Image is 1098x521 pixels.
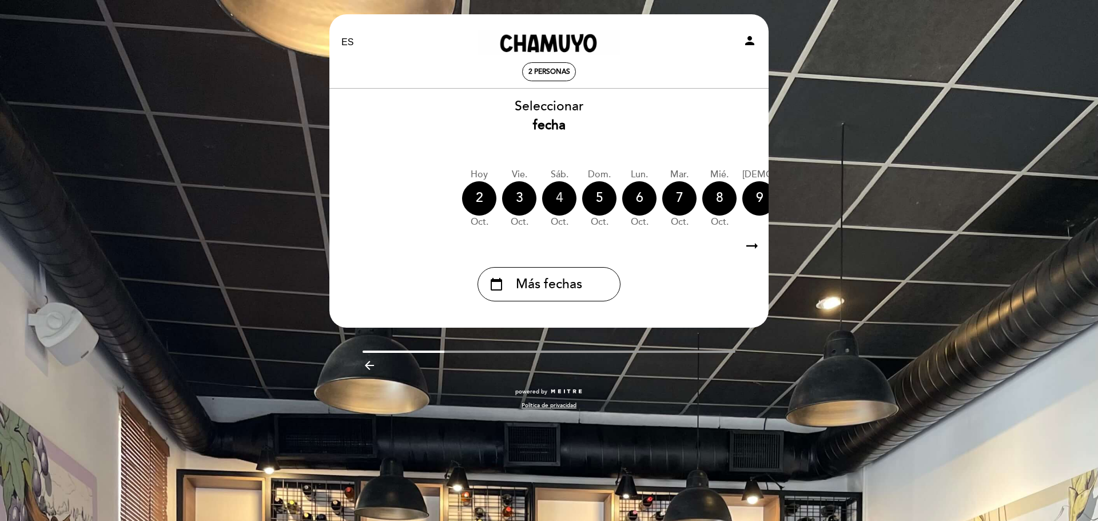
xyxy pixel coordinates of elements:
[363,359,376,372] i: arrow_backward
[622,168,657,181] div: lun.
[662,216,697,229] div: oct.
[550,389,583,395] img: MEITRE
[515,388,583,396] a: powered by
[662,168,697,181] div: mar.
[702,168,737,181] div: mié.
[742,181,777,216] div: 9
[462,181,496,216] div: 2
[515,388,547,396] span: powered by
[622,181,657,216] div: 6
[742,216,845,229] div: oct.
[478,27,620,58] a: Chamuyo Comedor
[516,275,582,294] span: Más fechas
[743,234,761,258] i: arrow_right_alt
[743,34,757,47] i: person
[490,275,503,294] i: calendar_today
[522,401,576,409] a: Política de privacidad
[462,168,496,181] div: Hoy
[542,181,576,216] div: 4
[582,216,616,229] div: oct.
[702,216,737,229] div: oct.
[662,181,697,216] div: 7
[582,181,616,216] div: 5
[622,216,657,229] div: oct.
[528,67,570,76] span: 2 personas
[542,168,576,181] div: sáb.
[743,34,757,51] button: person
[329,97,769,135] div: Seleccionar
[533,117,566,133] b: fecha
[742,168,845,181] div: [DEMOGRAPHIC_DATA].
[702,181,737,216] div: 8
[582,168,616,181] div: dom.
[542,216,576,229] div: oct.
[502,168,536,181] div: vie.
[502,216,536,229] div: oct.
[502,181,536,216] div: 3
[462,216,496,229] div: oct.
